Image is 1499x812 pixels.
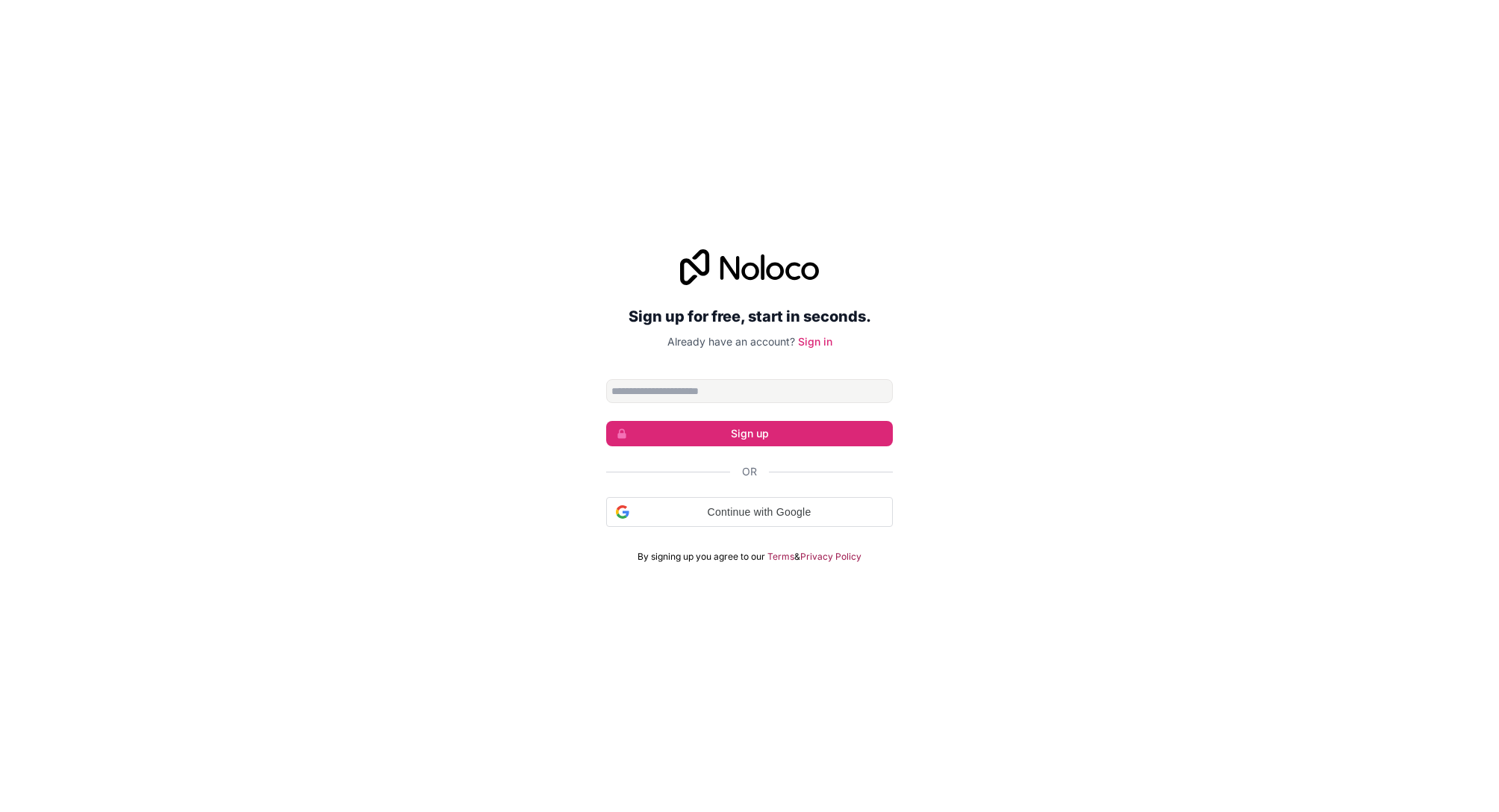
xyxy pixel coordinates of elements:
button: Sign up [606,421,893,446]
span: Continue with Google [635,505,883,520]
input: Email address [606,379,893,403]
a: Terms [767,551,794,563]
div: Continue with Google [606,497,893,527]
a: Sign in [798,335,832,348]
span: & [794,551,800,563]
span: Already have an account? [667,335,795,348]
span: By signing up you agree to our [638,551,765,563]
span: Or [742,464,757,479]
h2: Sign up for free, start in seconds. [606,303,893,330]
a: Privacy Policy [800,551,861,563]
